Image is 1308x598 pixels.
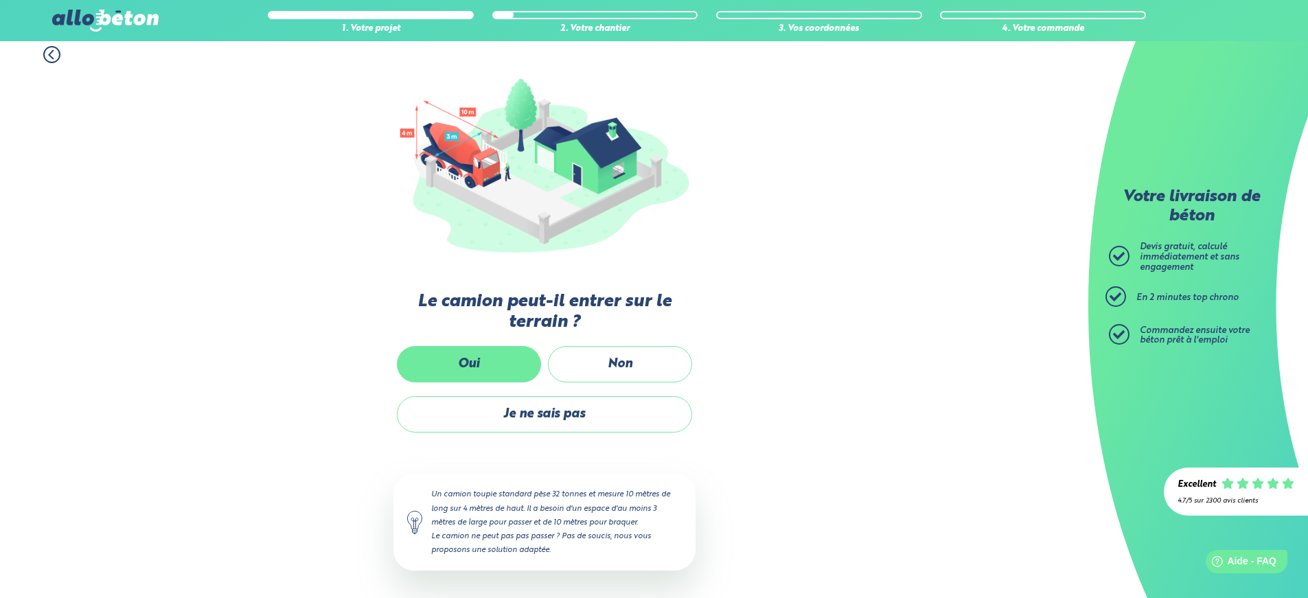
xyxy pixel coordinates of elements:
iframe: Help widget launcher [1186,544,1293,583]
label: Le camion peut-il entrer sur le terrain ? [393,292,696,332]
label: Non [548,346,692,382]
img: allobéton [52,10,158,32]
label: Oui [397,346,541,382]
div: Un camion toupie standard pèse 32 tonnes et mesure 10 mètres de long sur 4 mètres de haut. Il a b... [393,474,696,571]
div: 4. Votre commande [940,24,1146,34]
div: 2. Votre chantier [492,24,698,34]
div: 1. Votre projet [268,24,474,34]
div: 3. Vos coordonnées [716,24,922,34]
label: Je ne sais pas [397,396,692,433]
